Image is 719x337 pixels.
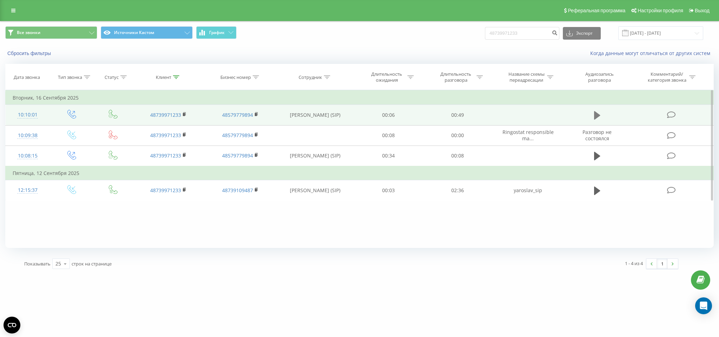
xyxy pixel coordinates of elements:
[695,8,710,13] span: Выход
[222,187,253,194] a: 48739109487
[695,297,712,314] div: Open Intercom Messenger
[590,50,714,56] a: Когда данные могут отличаться от других систем
[13,108,43,122] div: 10:10:01
[150,132,181,139] a: 48739971233
[6,166,714,180] td: Пятница, 12 Сентября 2025
[277,146,354,166] td: [PERSON_NAME] (SIP)
[638,8,683,13] span: Настройки профиля
[423,125,492,146] td: 00:00
[55,260,61,267] div: 25
[423,180,492,201] td: 02:36
[222,132,253,139] a: 48579779894
[220,74,251,80] div: Бизнес номер
[577,71,623,83] div: Аудиозапись разговора
[277,180,354,201] td: [PERSON_NAME] (SIP)
[568,8,625,13] span: Реферальная программа
[222,152,253,159] a: 48579779894
[646,71,687,83] div: Комментарий/категория звонка
[6,91,714,105] td: Вторник, 16 Сентября 2025
[423,146,492,166] td: 00:08
[58,74,82,80] div: Тип звонка
[485,27,559,40] input: Поиск по номеру
[625,260,643,267] div: 1 - 4 из 4
[563,27,601,40] button: Экспорт
[13,149,43,163] div: 10:08:15
[13,129,43,142] div: 10:09:38
[354,180,423,201] td: 00:03
[105,74,119,80] div: Статус
[437,71,475,83] div: Длительность разговора
[299,74,322,80] div: Сотрудник
[101,26,193,39] button: Источники Кастом
[24,261,51,267] span: Показывать
[354,146,423,166] td: 00:34
[502,129,554,142] span: Ringostat responsible ma...
[5,26,97,39] button: Все звонки
[209,30,225,35] span: График
[423,105,492,125] td: 00:49
[657,259,667,269] a: 1
[17,30,40,35] span: Все звонки
[14,74,40,80] div: Дата звонка
[582,129,612,142] span: Разговор не состоялся
[354,125,423,146] td: 00:08
[150,152,181,159] a: 48739971233
[492,180,564,201] td: yaroslav_sip
[196,26,237,39] button: График
[222,112,253,118] a: 48579779894
[508,71,545,83] div: Название схемы переадресации
[277,105,354,125] td: [PERSON_NAME] (SIP)
[72,261,112,267] span: строк на странице
[156,74,171,80] div: Клиент
[150,112,181,118] a: 48739971233
[354,105,423,125] td: 00:06
[150,187,181,194] a: 48739971233
[13,183,43,197] div: 12:15:37
[5,50,54,56] button: Сбросить фильтры
[368,71,406,83] div: Длительность ожидания
[4,317,20,333] button: Open CMP widget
